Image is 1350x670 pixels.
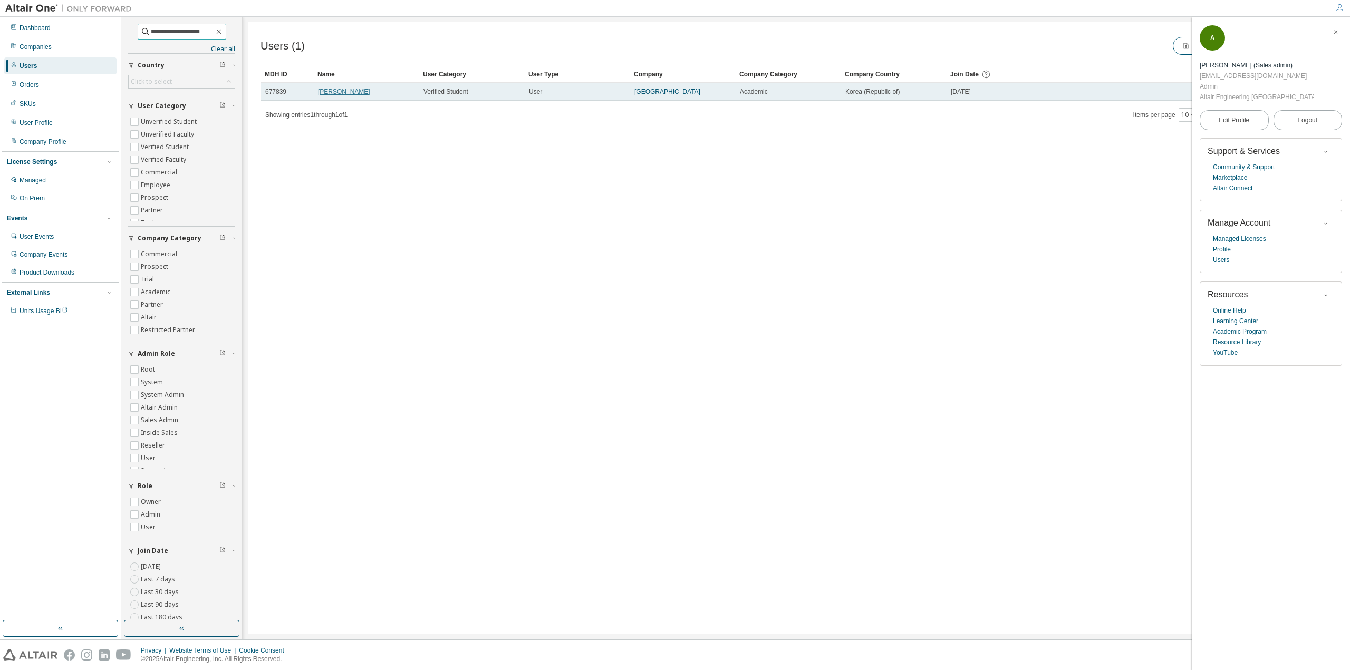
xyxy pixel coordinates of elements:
[1213,326,1267,337] a: Academic Program
[1213,316,1258,326] a: Learning Center
[219,482,226,490] span: Clear filter
[1213,234,1266,244] a: Managed Licenses
[141,324,197,336] label: Restricted Partner
[141,363,157,376] label: Root
[141,260,170,273] label: Prospect
[219,234,226,242] span: Clear filter
[1208,218,1270,227] span: Manage Account
[141,464,168,477] label: Support
[141,573,177,586] label: Last 7 days
[7,288,50,297] div: External Links
[634,66,731,83] div: Company
[99,649,110,661] img: linkedin.svg
[81,649,92,661] img: instagram.svg
[239,646,290,655] div: Cookie Consent
[141,560,163,573] label: [DATE]
[138,102,186,110] span: User Category
[138,61,165,70] span: Country
[64,649,75,661] img: facebook.svg
[20,24,51,32] div: Dashboard
[261,40,305,52] span: Users (1)
[116,649,131,661] img: youtube.svg
[141,439,167,452] label: Reseller
[141,598,181,611] label: Last 90 days
[141,115,199,128] label: Unverified Student
[634,88,700,95] a: [GEOGRAPHIC_DATA]
[129,75,235,88] div: Click to select
[951,88,971,96] span: [DATE]
[141,496,163,508] label: Owner
[138,547,168,555] span: Join Date
[141,128,196,141] label: Unverified Faculty
[128,94,235,118] button: User Category
[138,482,152,490] span: Role
[740,88,768,96] span: Academic
[1208,290,1248,299] span: Resources
[1210,34,1215,42] span: A
[20,268,74,277] div: Product Downloads
[219,102,226,110] span: Clear filter
[1181,111,1195,119] button: 10
[141,401,180,414] label: Altair Admin
[20,307,68,315] span: Units Usage BI
[529,88,542,96] span: User
[20,138,66,146] div: Company Profile
[265,111,348,119] span: Showing entries 1 through 1 of 1
[1213,305,1246,316] a: Online Help
[141,376,165,389] label: System
[219,547,226,555] span: Clear filter
[141,166,179,179] label: Commercial
[1213,347,1238,358] a: YouTube
[1133,108,1198,122] span: Items per page
[845,88,900,96] span: Korea (Republic of)
[128,474,235,498] button: Role
[981,70,991,79] svg: Date when the user was first added or directly signed up. If the user was deleted and later re-ad...
[141,611,185,624] label: Last 180 days
[141,655,291,664] p: © 2025 Altair Engineering, Inc. All Rights Reserved.
[1213,255,1229,265] a: Users
[1200,81,1314,92] div: Admin
[128,54,235,77] button: Country
[141,191,170,204] label: Prospect
[20,81,39,89] div: Orders
[219,61,226,70] span: Clear filter
[1208,147,1280,156] span: Support & Services
[141,586,181,598] label: Last 30 days
[20,232,54,241] div: User Events
[138,349,175,358] span: Admin Role
[169,646,239,655] div: Website Terms of Use
[141,521,158,533] label: User
[141,217,156,229] label: Trial
[141,273,156,286] label: Trial
[845,66,942,83] div: Company Country
[141,646,169,655] div: Privacy
[20,250,67,259] div: Company Events
[739,66,836,83] div: Company Category
[141,426,180,439] label: Inside Sales
[141,179,172,191] label: Employee
[141,298,165,311] label: Partner
[141,414,180,426] label: Sales Admin
[131,77,172,86] div: Click to select
[219,349,226,358] span: Clear filter
[138,234,201,242] span: Company Category
[141,508,162,521] label: Admin
[3,649,57,661] img: altair_logo.svg
[1213,183,1252,193] a: Altair Connect
[141,452,158,464] label: User
[1213,162,1275,172] a: Community & Support
[20,62,37,70] div: Users
[7,158,57,166] div: License Settings
[528,66,625,83] div: User Type
[128,45,235,53] a: Clear all
[1173,37,1253,55] button: Import From CSV
[1219,116,1249,124] span: Edit Profile
[423,88,468,96] span: Verified Student
[423,66,520,83] div: User Category
[265,66,309,83] div: MDH ID
[318,88,370,95] a: [PERSON_NAME]
[141,311,159,324] label: Altair
[5,3,137,14] img: Altair One
[20,100,36,108] div: SKUs
[20,176,46,185] div: Managed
